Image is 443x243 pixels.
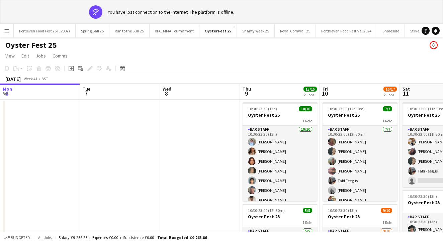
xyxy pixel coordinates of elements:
[243,214,318,220] h3: Oyster Fest 25
[323,214,397,220] h3: Oyster Fest 25
[377,24,405,37] button: Shoreside
[243,102,318,201] app-job-card: 10:30-23:30 (13h)10/10Oyster Fest 251 RoleBar Staff10/1010:30-23:30 (13h)[PERSON_NAME][PERSON_NAM...
[5,53,15,59] span: View
[403,86,410,92] span: Sat
[328,106,365,111] span: 10:30-23:00 (12h30m)
[33,51,49,60] a: Jobs
[82,90,90,97] span: 7
[37,235,53,240] span: All jobs
[53,53,68,59] span: Comms
[76,24,109,37] button: Spring Ball 25
[383,87,397,92] span: 16/17
[303,208,312,213] span: 5/5
[21,53,29,59] span: Edit
[323,112,397,118] h3: Oyster Fest 25
[36,53,46,59] span: Jobs
[109,24,150,37] button: Run to the Sun 25
[322,90,328,97] span: 10
[328,208,357,213] span: 10:30-23:30 (13h)
[3,86,12,92] span: Mon
[383,106,392,111] span: 7/7
[323,102,397,201] app-job-card: 10:30-23:00 (12h30m)7/7Oyster Fest 251 RoleBar Staff7/710:30-23:00 (12h30m)[PERSON_NAME][PERSON_N...
[275,24,316,37] button: Royal Cornwall 25
[323,86,328,92] span: Fri
[163,86,171,92] span: Wed
[11,235,30,240] span: Budgeted
[5,40,57,50] h1: Oyster Fest 25
[242,90,251,97] span: 9
[384,92,396,97] div: 2 Jobs
[408,194,437,199] span: 10:30-23:30 (13h)
[5,76,21,82] div: [DATE]
[381,208,392,213] span: 9/10
[14,24,76,37] button: Portleven Food Fest 25 (EV002)
[299,106,312,111] span: 10/10
[3,234,31,241] button: Budgeted
[402,90,410,97] span: 11
[382,220,392,225] span: 1 Role
[316,24,377,37] button: Porthleven Food Festival 2024
[41,76,48,81] div: BST
[22,76,39,81] span: Week 41
[50,51,70,60] a: Comms
[248,208,285,213] span: 10:30-23:00 (12h30m)
[323,126,397,207] app-card-role: Bar Staff7/710:30-23:00 (12h30m)[PERSON_NAME][PERSON_NAME][PERSON_NAME][PERSON_NAME]Tabi Feegus[P...
[430,41,438,49] app-user-avatar: Gary James
[59,235,207,240] div: Salary £9 268.86 + Expenses £0.00 + Subsistence £0.00 =
[2,90,12,97] span: 6
[302,118,312,123] span: 1 Role
[3,51,17,60] a: View
[304,92,317,97] div: 2 Jobs
[19,51,32,60] a: Edit
[248,106,277,111] span: 10:30-23:30 (13h)
[303,87,317,92] span: 15/15
[243,112,318,118] h3: Oyster Fest 25
[199,24,237,37] button: Oyster Fest 25
[382,118,392,123] span: 1 Role
[150,24,199,37] button: XFC, MMA Tournament
[157,235,207,240] span: Total Budgeted £9 268.86
[243,126,318,236] app-card-role: Bar Staff10/1010:30-23:30 (13h)[PERSON_NAME][PERSON_NAME][PERSON_NAME][PERSON_NAME][PERSON_NAME][...
[243,86,251,92] span: Thu
[237,24,275,37] button: Shanty Week 25
[162,90,171,97] span: 8
[83,86,90,92] span: Tue
[108,9,234,15] div: You have lost connection to the internet. The platform is offline.
[302,220,312,225] span: 1 Role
